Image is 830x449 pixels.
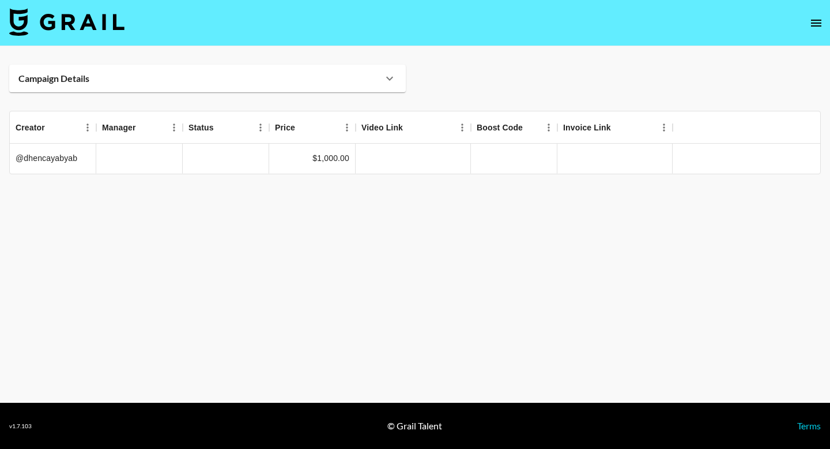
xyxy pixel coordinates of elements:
[797,420,821,431] a: Terms
[655,119,673,136] button: Menu
[454,119,471,136] button: Menu
[805,12,828,35] button: open drawer
[96,111,183,144] div: Manager
[165,119,183,136] button: Menu
[136,119,152,136] button: Sort
[557,111,673,144] div: Invoice Link
[214,119,230,136] button: Sort
[183,111,269,144] div: Status
[356,111,471,144] div: Video Link
[10,111,96,144] div: Creator
[10,144,96,174] div: @dhencayabyab
[9,422,32,430] div: v 1.7.103
[295,119,311,136] button: Sort
[477,111,523,144] div: Boost Code
[403,119,419,136] button: Sort
[611,119,627,136] button: Sort
[9,65,406,92] div: Campaign Details
[361,111,403,144] div: Video Link
[79,119,96,136] button: Menu
[338,119,356,136] button: Menu
[563,111,611,144] div: Invoice Link
[18,73,89,84] strong: Campaign Details
[9,8,124,36] img: Grail Talent
[312,152,349,164] div: $1,000.00
[45,119,61,136] button: Sort
[540,119,557,136] button: Menu
[523,119,539,136] button: Sort
[188,111,214,144] div: Status
[275,111,295,144] div: Price
[269,111,356,144] div: Price
[252,119,269,136] button: Menu
[387,420,442,432] div: © Grail Talent
[102,111,136,144] div: Manager
[471,111,557,144] div: Boost Code
[16,111,45,144] div: Creator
